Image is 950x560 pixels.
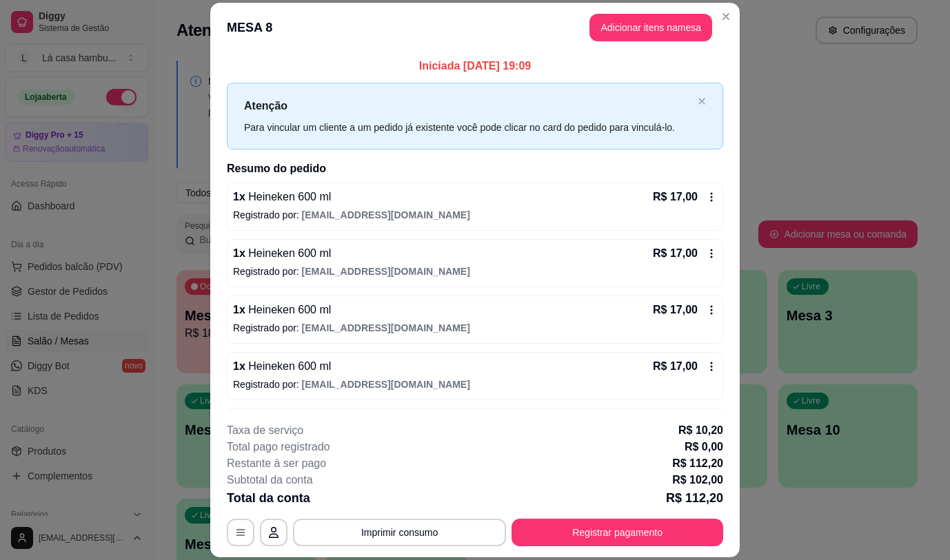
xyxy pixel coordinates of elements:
[715,6,737,28] button: Close
[245,191,332,203] span: Heineken 600 ml
[233,189,331,205] p: 1 x
[589,14,712,41] button: Adicionar itens namesa
[210,3,740,52] header: MESA 8
[672,455,723,472] p: R$ 112,20
[653,302,698,318] p: R$ 17,00
[293,519,506,546] button: Imprimir consumo
[233,245,331,262] p: 1 x
[698,97,706,106] button: close
[227,455,326,472] p: Restante à ser pago
[227,58,723,74] p: Iniciada [DATE] 19:09
[227,488,310,508] p: Total da conta
[512,519,723,546] button: Registrar pagamento
[302,379,470,390] span: [EMAIL_ADDRESS][DOMAIN_NAME]
[672,472,723,488] p: R$ 102,00
[227,160,723,177] h2: Resumo do pedido
[245,247,332,259] span: Heineken 600 ml
[233,265,717,278] p: Registrado por:
[227,439,330,455] p: Total pago registrado
[233,208,717,222] p: Registrado por:
[302,209,470,220] span: [EMAIL_ADDRESS][DOMAIN_NAME]
[227,422,303,439] p: Taxa de serviço
[685,439,723,455] p: R$ 0,00
[233,321,717,335] p: Registrado por:
[653,245,698,262] p: R$ 17,00
[302,322,470,333] span: [EMAIL_ADDRESS][DOMAIN_NAME]
[244,97,692,114] p: Atenção
[244,120,692,135] div: Para vincular um cliente a um pedido já existente você pode clicar no card do pedido para vinculá...
[653,189,698,205] p: R$ 17,00
[302,266,470,277] span: [EMAIL_ADDRESS][DOMAIN_NAME]
[245,360,332,372] span: Heineken 600 ml
[227,472,313,488] p: Subtotal da conta
[666,488,723,508] p: R$ 112,20
[245,304,332,315] span: Heineken 600 ml
[653,358,698,375] p: R$ 17,00
[678,422,723,439] p: R$ 10,20
[233,302,331,318] p: 1 x
[698,97,706,105] span: close
[233,377,717,391] p: Registrado por:
[233,358,331,375] p: 1 x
